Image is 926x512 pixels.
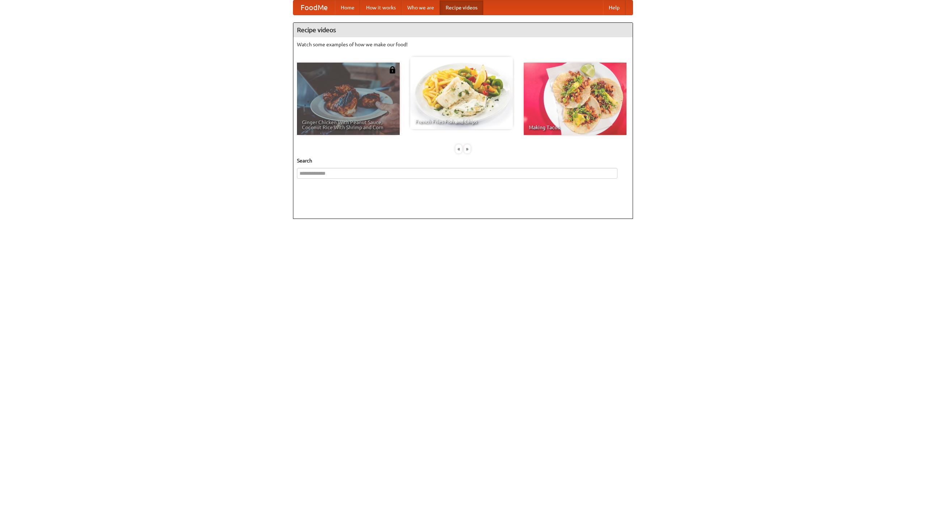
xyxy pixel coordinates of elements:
a: Home [335,0,360,15]
p: Watch some examples of how we make our food! [297,41,629,48]
a: French Fries Fish and Chips [410,57,513,129]
a: Recipe videos [440,0,483,15]
span: Making Tacos [529,125,621,130]
h4: Recipe videos [293,23,633,37]
div: » [464,144,471,153]
h5: Search [297,157,629,164]
a: How it works [360,0,402,15]
a: Making Tacos [524,63,626,135]
a: Who we are [402,0,440,15]
img: 483408.png [389,66,396,73]
a: FoodMe [293,0,335,15]
a: Help [603,0,625,15]
div: « [455,144,462,153]
span: French Fries Fish and Chips [415,119,508,124]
